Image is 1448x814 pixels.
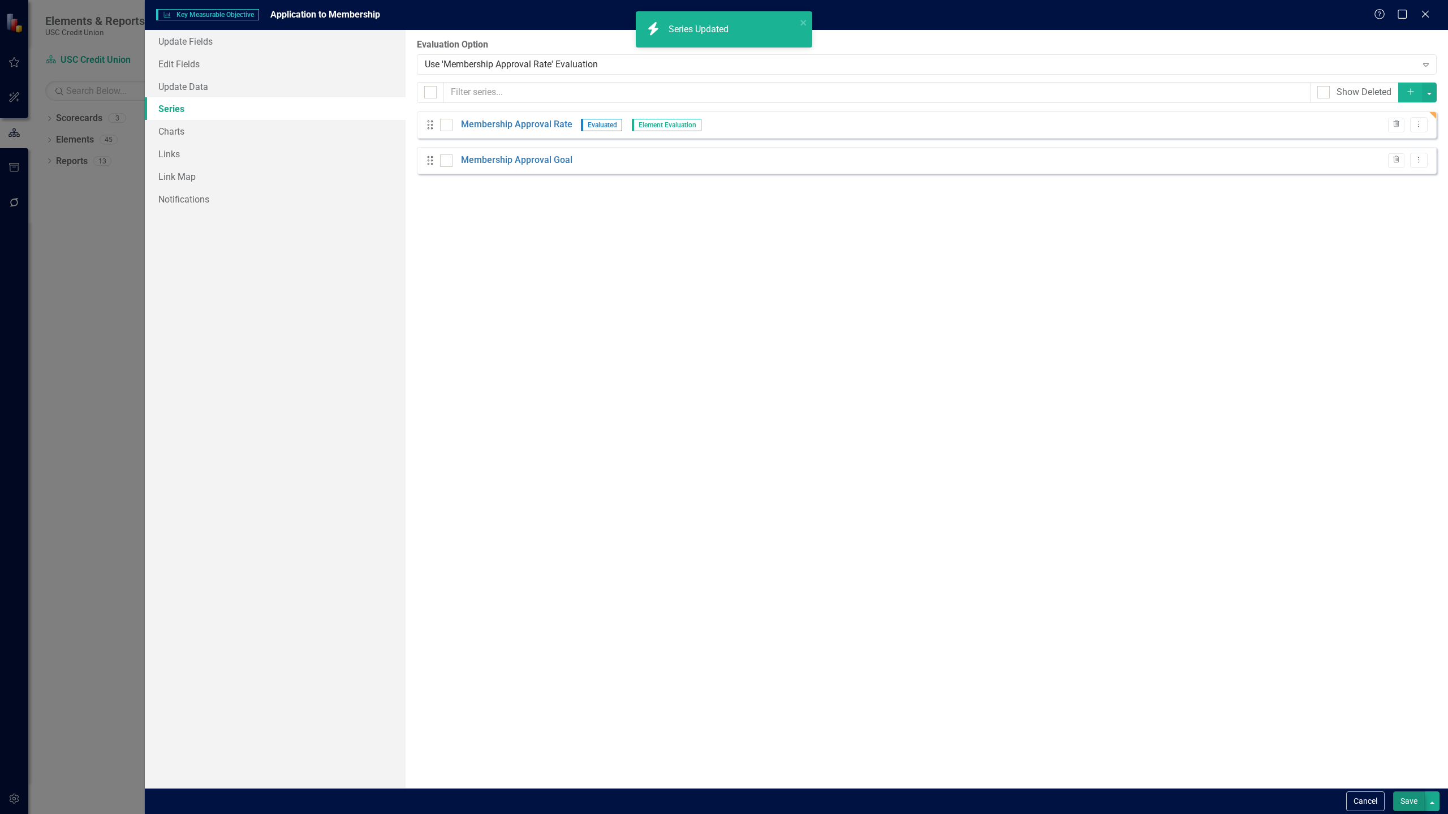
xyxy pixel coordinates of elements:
[1346,791,1385,811] button: Cancel
[669,23,731,36] div: Series Updated
[1337,86,1391,99] div: Show Deleted
[425,58,1417,71] div: Use 'Membership Approval Rate' Evaluation
[145,120,406,143] a: Charts
[156,9,259,20] span: Key Measurable Objective
[632,119,701,131] span: Element Evaluation
[145,30,406,53] a: Update Fields
[443,82,1311,103] input: Filter series...
[270,9,380,20] span: Application to Membership
[145,75,406,98] a: Update Data
[145,165,406,188] a: Link Map
[461,118,572,131] a: Membership Approval Rate
[145,53,406,75] a: Edit Fields
[1393,791,1425,811] button: Save
[461,154,572,167] a: Membership Approval Goal
[145,188,406,210] a: Notifications
[581,119,622,131] span: Evaluated
[417,38,1437,51] label: Evaluation Option
[145,143,406,165] a: Links
[800,16,808,29] button: close
[145,97,406,120] a: Series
